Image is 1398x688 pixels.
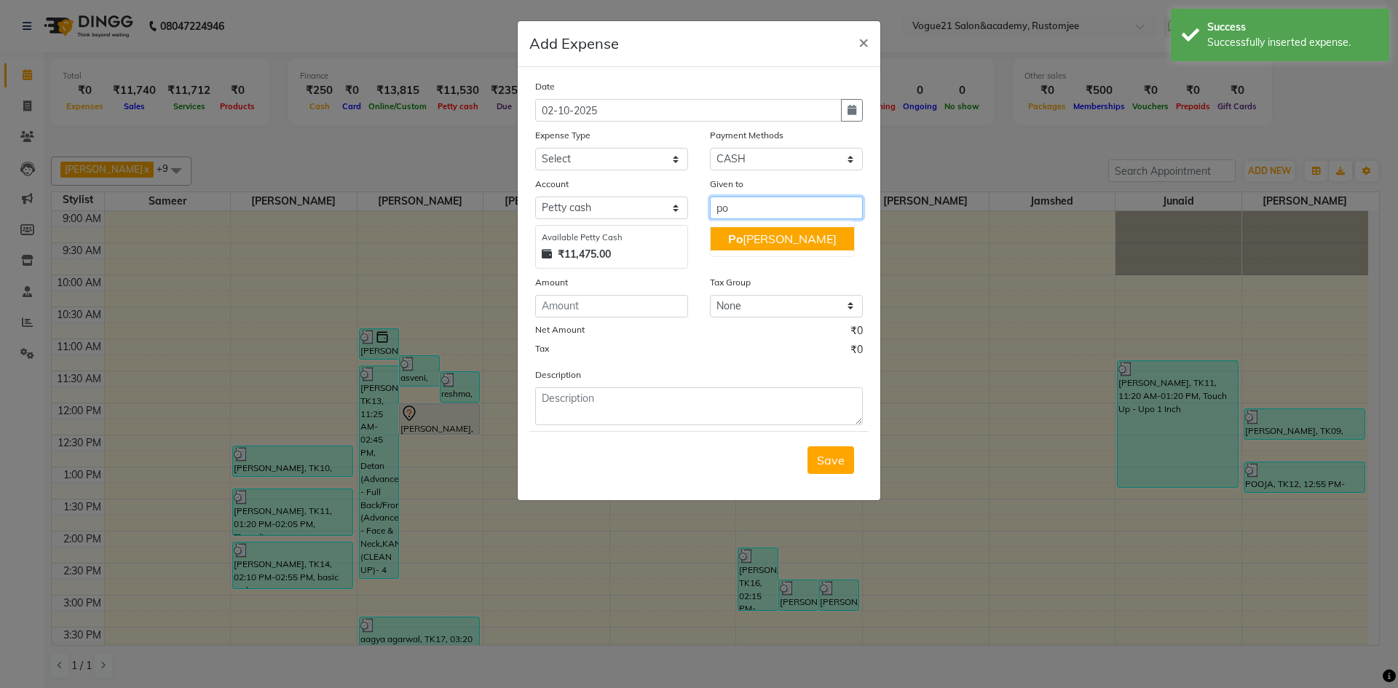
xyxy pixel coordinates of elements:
strong: ₹11,475.00 [558,247,611,262]
label: Net Amount [535,323,585,336]
label: Amount [535,276,568,289]
label: Description [535,368,581,381]
ngb-highlight: [PERSON_NAME] [728,232,837,246]
span: Save [817,453,845,467]
label: Tax [535,342,549,355]
input: Amount [535,295,688,317]
div: Available Petty Cash [542,232,682,244]
span: ₹0 [850,323,863,342]
button: Close [847,21,880,62]
button: Save [807,446,854,474]
label: Given to [710,178,743,191]
div: Success [1207,20,1378,35]
label: Tax Group [710,276,751,289]
div: Successfully inserted expense. [1207,35,1378,50]
span: Po [728,232,743,246]
label: Expense Type [535,129,591,142]
label: Account [535,178,569,191]
span: × [858,31,869,52]
span: ₹0 [850,342,863,361]
label: Payment Methods [710,129,783,142]
label: Date [535,80,555,93]
h5: Add Expense [529,33,619,55]
input: Given to [710,197,863,219]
